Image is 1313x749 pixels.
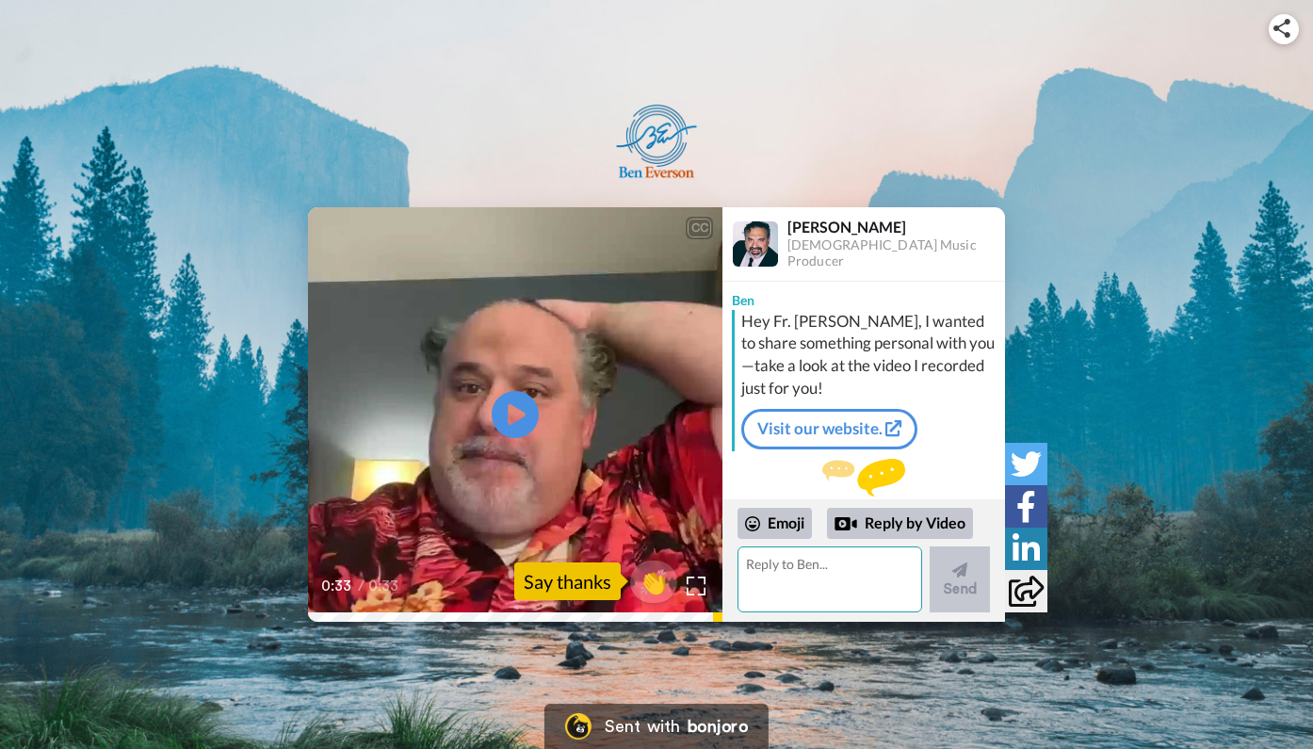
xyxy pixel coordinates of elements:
[630,561,677,603] button: 👏
[514,562,621,600] div: Say thanks
[787,237,1004,269] div: [DEMOGRAPHIC_DATA] Music Producer
[738,508,812,538] div: Emoji
[1273,19,1290,38] img: ic_share.svg
[368,575,401,597] span: 0:33
[733,221,778,267] img: Profile Image
[930,546,990,612] button: Send
[741,310,1000,400] div: Hey Fr. [PERSON_NAME], I wanted to share something personal with you—take a look at the video I r...
[835,513,857,535] div: Reply by Video
[358,575,365,597] span: /
[630,566,677,596] span: 👏
[321,575,354,597] span: 0:33
[822,459,905,497] img: message.svg
[741,409,917,448] a: Visit our website.
[687,577,705,595] img: Full screen
[722,282,1005,310] div: Ben
[722,459,1005,528] div: Send Ben a reply.
[827,508,973,540] div: Reply by Video
[787,218,1004,236] div: [PERSON_NAME]
[688,219,711,237] div: CC
[615,104,699,179] img: logo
